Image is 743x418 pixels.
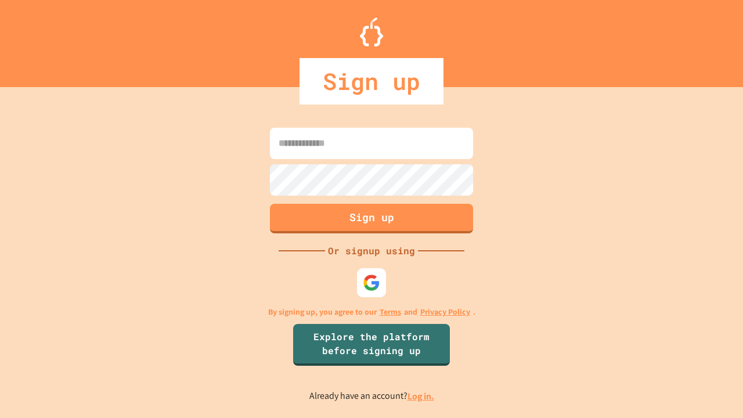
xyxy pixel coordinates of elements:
[300,58,443,105] div: Sign up
[293,324,450,366] a: Explore the platform before signing up
[380,306,401,318] a: Terms
[309,389,434,403] p: Already have an account?
[407,390,434,402] a: Log in.
[420,306,470,318] a: Privacy Policy
[325,244,418,258] div: Or signup using
[363,274,380,291] img: google-icon.svg
[360,17,383,46] img: Logo.svg
[270,204,473,233] button: Sign up
[268,306,475,318] p: By signing up, you agree to our and .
